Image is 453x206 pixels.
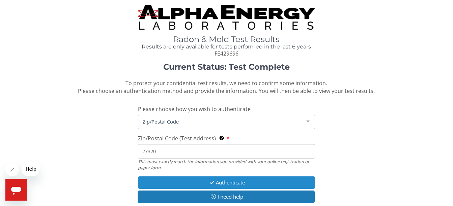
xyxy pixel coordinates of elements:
h1: Radon & Mold Test Results [138,35,315,44]
span: Zip/Postal Code (Test Address) [138,135,216,142]
span: Please choose how you wish to authenticate [138,105,251,113]
iframe: Close message [5,163,19,176]
strong: Current Status: Test Complete [163,62,290,72]
button: Authenticate [138,176,315,189]
img: TightCrop.jpg [138,5,315,30]
span: Zip/Postal Code [141,118,301,125]
button: I need help [138,191,315,203]
iframe: Message from company [22,162,39,176]
div: This must exactly match the information you provided with your online registration or paper form. [138,159,315,171]
h4: Results are only available for tests performed in the last 6 years [138,44,315,50]
span: FE429696 [215,50,238,57]
iframe: Button to launch messaging window [5,179,27,201]
span: To protect your confidential test results, we need to confirm some information. Please choose an ... [78,79,375,95]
